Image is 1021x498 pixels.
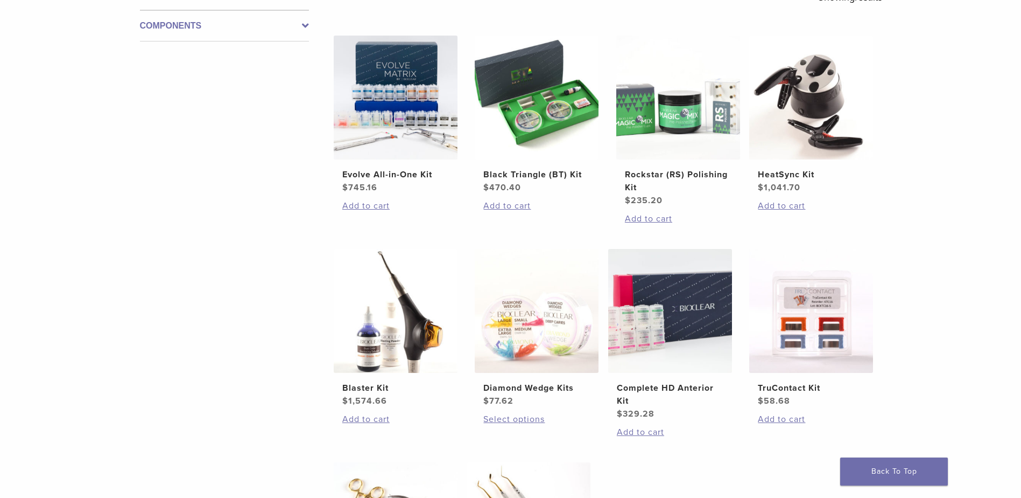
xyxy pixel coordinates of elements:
span: $ [625,195,631,206]
img: Diamond Wedge Kits [475,249,598,373]
a: Select options for “Diamond Wedge Kits” [483,413,590,426]
a: Rockstar (RS) Polishing KitRockstar (RS) Polishing Kit $235.20 [616,36,741,207]
img: Rockstar (RS) Polishing Kit [616,36,740,160]
h2: Evolve All-in-One Kit [342,168,449,181]
bdi: 745.16 [342,182,377,193]
bdi: 77.62 [483,396,513,406]
h2: Diamond Wedge Kits [483,382,590,395]
img: HeatSync Kit [749,36,873,160]
img: TruContact Kit [749,249,873,373]
a: Add to cart: “HeatSync Kit” [758,199,864,212]
a: Complete HD Anterior KitComplete HD Anterior Kit $329.28 [608,249,733,420]
span: $ [617,409,623,419]
a: Add to cart: “Blaster Kit” [342,413,449,426]
bdi: 1,041.70 [758,182,800,193]
span: $ [758,182,764,193]
bdi: 1,574.66 [342,396,387,406]
a: Blaster KitBlaster Kit $1,574.66 [333,249,459,407]
span: $ [342,396,348,406]
label: Components [140,19,309,32]
a: Evolve All-in-One KitEvolve All-in-One Kit $745.16 [333,36,459,194]
img: Blaster Kit [334,249,457,373]
a: Add to cart: “TruContact Kit” [758,413,864,426]
h2: Blaster Kit [342,382,449,395]
bdi: 235.20 [625,195,663,206]
img: Black Triangle (BT) Kit [475,36,598,160]
bdi: 58.68 [758,396,790,406]
h2: Complete HD Anterior Kit [617,382,723,407]
span: $ [758,396,764,406]
a: Add to cart: “Rockstar (RS) Polishing Kit” [625,212,731,225]
a: Black Triangle (BT) KitBlack Triangle (BT) Kit $470.40 [474,36,600,194]
h2: HeatSync Kit [758,168,864,181]
h2: Rockstar (RS) Polishing Kit [625,168,731,194]
bdi: 329.28 [617,409,654,419]
a: Add to cart: “Black Triangle (BT) Kit” [483,199,590,212]
a: Diamond Wedge KitsDiamond Wedge Kits $77.62 [474,249,600,407]
h2: Black Triangle (BT) Kit [483,168,590,181]
bdi: 470.40 [483,182,521,193]
span: $ [483,396,489,406]
a: Add to cart: “Complete HD Anterior Kit” [617,426,723,439]
a: Back To Top [840,458,948,486]
h2: TruContact Kit [758,382,864,395]
a: Add to cart: “Evolve All-in-One Kit” [342,199,449,212]
img: Evolve All-in-One Kit [334,36,457,160]
span: $ [342,182,348,193]
img: Complete HD Anterior Kit [608,249,732,373]
span: $ [483,182,489,193]
a: HeatSync KitHeatSync Kit $1,041.70 [749,36,874,194]
a: TruContact KitTruContact Kit $58.68 [749,249,874,407]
